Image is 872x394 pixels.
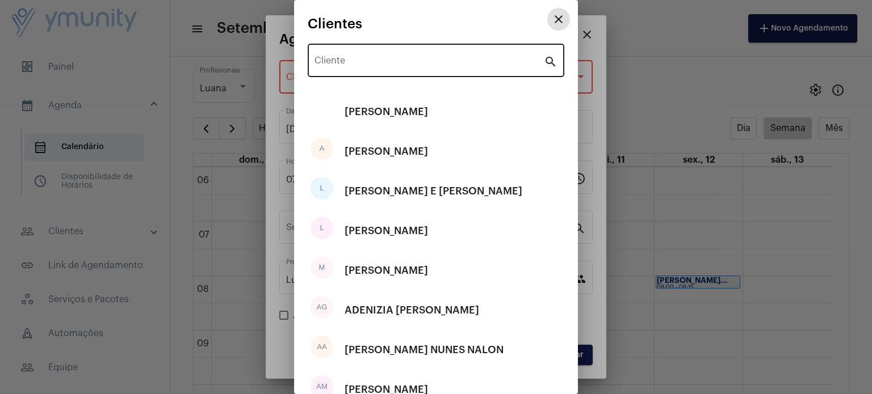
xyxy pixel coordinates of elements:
[552,12,565,26] mat-icon: close
[311,256,333,279] div: M
[311,217,333,239] div: L
[311,336,333,358] div: AA
[315,58,544,68] input: Pesquisar cliente
[311,137,333,160] div: A
[311,296,333,319] div: AG
[311,177,333,200] div: L
[345,95,428,129] div: [PERSON_NAME]
[345,293,479,327] div: ADENIZIA [PERSON_NAME]
[308,16,362,31] span: Clientes
[345,174,522,208] div: [PERSON_NAME] E [PERSON_NAME]
[345,214,428,248] div: [PERSON_NAME]
[345,253,428,287] div: [PERSON_NAME]
[544,54,557,68] mat-icon: search
[345,134,428,168] div: [PERSON_NAME]
[345,333,504,367] div: [PERSON_NAME] NUNES NALON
